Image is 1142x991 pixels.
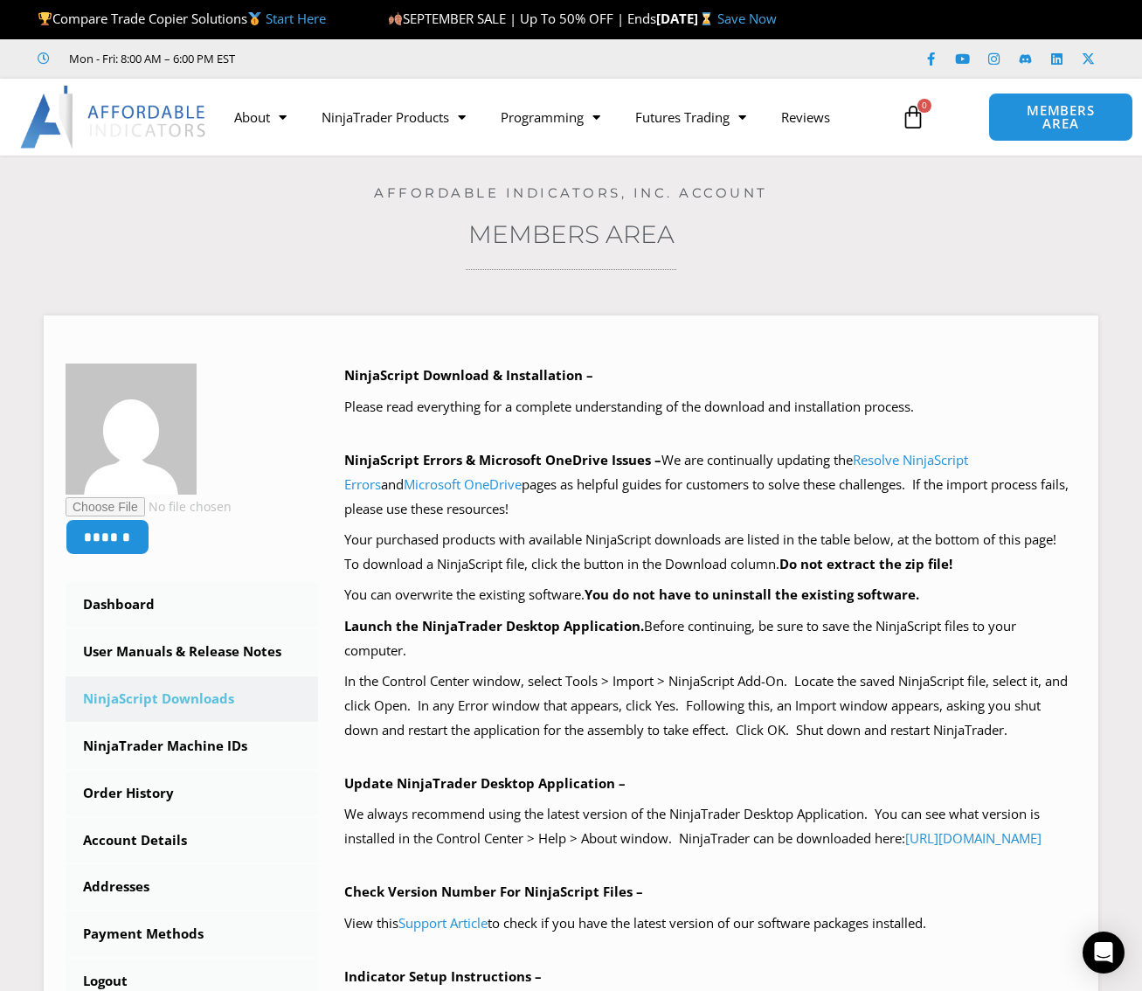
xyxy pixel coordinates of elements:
[344,614,1076,663] p: Before continuing, be sure to save the NinjaScript files to your computer.
[66,864,318,910] a: Addresses
[20,86,208,149] img: LogoAI | Affordable Indicators – NinjaTrader
[344,451,968,493] a: Resolve NinjaScript Errors
[344,451,661,468] b: NinjaScript Errors & Microsoft OneDrive Issues –
[344,967,542,985] b: Indicator Setup Instructions –
[875,92,952,142] a: 0
[585,586,919,603] b: You do not have to uninstall the existing software.
[468,219,675,249] a: Members Area
[66,676,318,722] a: NinjaScript Downloads
[66,911,318,957] a: Payment Methods
[344,448,1076,522] p: We are continually updating the and pages as helpful guides for customers to solve these challeng...
[344,802,1076,851] p: We always recommend using the latest version of the NinjaTrader Desktop Application. You can see ...
[266,10,326,27] a: Start Here
[344,583,1076,607] p: You can overwrite the existing software.
[656,10,716,27] strong: [DATE]
[217,97,890,137] nav: Menu
[1083,932,1125,974] div: Open Intercom Messenger
[217,97,304,137] a: About
[66,629,318,675] a: User Manuals & Release Notes
[248,12,261,25] img: 🥇
[389,12,402,25] img: 🍂
[717,10,777,27] a: Save Now
[38,12,52,25] img: 🏆
[65,48,235,69] span: Mon - Fri: 8:00 AM – 6:00 PM EST
[344,528,1076,577] p: Your purchased products with available NinjaScript downloads are listed in the table below, at th...
[304,97,483,137] a: NinjaTrader Products
[66,818,318,863] a: Account Details
[344,366,593,384] b: NinjaScript Download & Installation –
[66,724,318,769] a: NinjaTrader Machine IDs
[344,883,643,900] b: Check Version Number For NinjaScript Files –
[344,617,644,634] b: Launch the NinjaTrader Desktop Application.
[38,10,326,27] span: Compare Trade Copier Solutions
[344,395,1076,419] p: Please read everything for a complete understanding of the download and installation process.
[905,829,1042,847] a: [URL][DOMAIN_NAME]
[700,12,713,25] img: ⌛
[66,771,318,816] a: Order History
[483,97,618,137] a: Programming
[388,10,656,27] span: SEPTEMBER SALE | Up To 50% OFF | Ends
[917,99,931,113] span: 0
[779,555,952,572] b: Do not extract the zip file!
[764,97,848,137] a: Reviews
[66,364,197,495] img: 4140e25e1cda7b72c934e597396f882113a120637512f11642c73b68ef98f09c
[988,93,1132,142] a: MEMBERS AREA
[1007,104,1114,130] span: MEMBERS AREA
[404,475,522,493] a: Microsoft OneDrive
[374,184,768,201] a: Affordable Indicators, Inc. Account
[66,582,318,627] a: Dashboard
[344,774,626,792] b: Update NinjaTrader Desktop Application –
[618,97,764,137] a: Futures Trading
[344,669,1076,743] p: In the Control Center window, select Tools > Import > NinjaScript Add-On. Locate the saved NinjaS...
[344,911,1076,936] p: View this to check if you have the latest version of our software packages installed.
[260,50,522,67] iframe: Customer reviews powered by Trustpilot
[398,914,488,932] a: Support Article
